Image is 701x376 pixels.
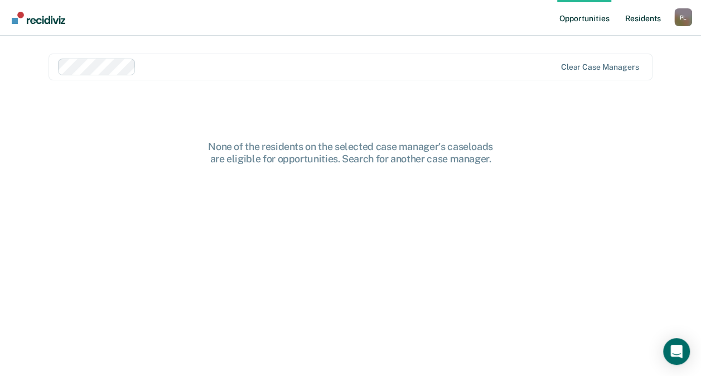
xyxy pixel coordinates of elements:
[172,141,529,165] div: None of the residents on the selected case manager's caseloads are eligible for opportunities. Se...
[12,12,65,24] img: Recidiviz
[561,62,639,72] div: Clear case managers
[663,338,690,365] div: Open Intercom Messenger
[674,8,692,26] div: P L
[674,8,692,26] button: Profile dropdown button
